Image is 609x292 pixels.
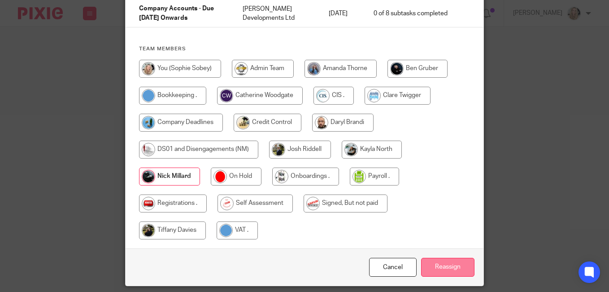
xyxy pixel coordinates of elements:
[329,9,356,18] p: [DATE]
[243,4,310,23] p: [PERSON_NAME] Developments Ltd
[369,258,417,277] a: Close this dialog window
[139,45,470,53] h4: Team members
[139,6,214,22] span: Company Accounts - Due [DATE] Onwards
[421,258,474,277] input: Reassign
